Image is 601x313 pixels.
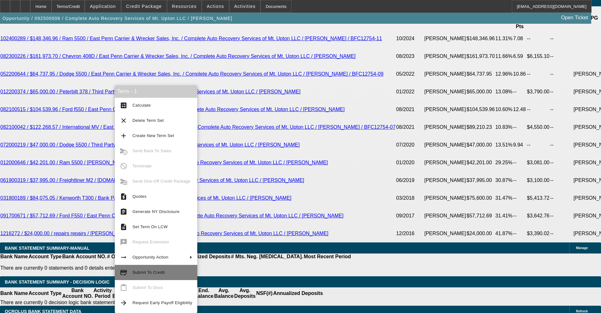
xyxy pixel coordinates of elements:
td: $64,737.95 [466,65,495,83]
th: End. Balance [194,287,214,299]
span: Calculate [132,103,151,108]
td: 31.47% [495,189,513,207]
td: $47,000.00 [466,136,495,154]
td: [PERSON_NAME] [424,207,466,225]
td: -- [527,136,550,154]
mat-icon: clear [120,117,127,124]
a: 082100515 / $104,539.96 / Ford f550 / East Penn Carrier & Wrecker Sales, Inc. / Complete Auto Rec... [0,107,345,112]
td: [PERSON_NAME] [424,189,466,207]
mat-icon: add [120,132,127,140]
td: $3,642.76 [527,207,550,225]
span: Refresh [576,310,588,313]
td: [PERSON_NAME] [424,136,466,154]
div: Term - 1 [115,85,197,98]
td: 07/2020 [396,136,424,154]
td: [PERSON_NAME] [424,101,466,118]
td: -- [550,172,573,189]
td: $24,000.00 [466,225,495,242]
td: [PERSON_NAME] [424,83,466,101]
th: Bank Account NO. [62,287,93,299]
span: Resources [172,4,197,9]
td: $89,210.23 [466,118,495,136]
td: [PERSON_NAME] [424,30,466,47]
span: Request Early Payoff Eligibility [132,300,192,305]
td: -- [550,30,573,47]
td: $5,413.72 [527,189,550,207]
td: -- [550,136,573,154]
td: 12.96% [495,65,513,83]
span: Bank Statement Summary - Decision Logic [5,279,110,285]
td: 08/2021 [396,118,424,136]
td: -- [513,83,527,101]
td: 08/2023 [396,47,424,65]
span: Generate NY Disclosure [132,209,180,214]
td: -- [550,189,573,207]
td: 12.48 [513,101,527,118]
span: Credit Package [126,4,162,9]
mat-icon: arrow_forward [120,299,127,307]
td: -- [513,207,527,225]
td: [PERSON_NAME] [424,154,466,172]
td: $3,100.00 [527,172,550,189]
td: 01/2020 [396,154,424,172]
th: Bank Account NO. [62,254,107,260]
span: Application [90,4,116,9]
th: Account Type [28,254,62,260]
a: 072000219 / $47,000.00 / Dodge 5500 / Third Party Vendor / Complete Auto Recovery Services of Mt.... [0,142,300,147]
th: Avg. Balance [214,287,234,299]
p: There are currently 0 statements and 0 details entered on this opportunity [0,265,351,271]
td: 05/2022 [396,65,424,83]
span: Quotes [132,194,146,199]
td: -- [550,101,573,118]
td: 30.87% [495,172,513,189]
td: -- [513,225,527,242]
a: 1216272 / $24,000.00 / repairs repairs / [PERSON_NAME] Truck Repair / Complete Auto Recovery Serv... [0,231,328,236]
a: 102400289 / $148,346.96 / Ram 5500 / East Penn Carrier & Wrecker Sales, Inc. / Complete Auto Reco... [0,36,382,41]
td: -- [550,207,573,225]
mat-icon: calculate [120,102,127,109]
span: Manage [576,246,588,250]
td: $65,000.00 [466,83,495,101]
td: 09/2017 [396,207,424,225]
td: -- [513,189,527,207]
td: 9.94 [513,136,527,154]
span: Submit To Credit [132,270,165,275]
mat-icon: description [120,223,127,231]
td: $3,790.00 [527,83,550,101]
th: Annualized Deposits [180,254,230,260]
td: $104,539.96 [466,101,495,118]
th: Most Recent Period [304,254,351,260]
th: Beg. Balance [112,287,132,299]
th: Annualized Deposits [273,287,323,299]
span: Opportunity / 092500006 / Complete Auto Recovery Services of Mt. Upton LLC / [PERSON_NAME] [3,16,232,21]
td: $148,346.96 [466,30,495,47]
span: Set Term On LCW [132,224,168,229]
td: -- [550,154,573,172]
span: Activities [234,4,256,9]
td: 10.83% [495,118,513,136]
mat-icon: arrow_right_alt [120,254,127,261]
td: $161,973.70 [466,47,495,65]
mat-icon: credit_score [120,269,127,276]
td: $37,995.00 [466,172,495,189]
td: -- [550,83,573,101]
td: [PERSON_NAME] [424,47,466,65]
td: $42,201.00 [466,154,495,172]
td: $57,712.69 [466,207,495,225]
td: 11.31% [495,30,513,47]
td: 11.66% [495,47,513,65]
td: 10.60% [495,101,513,118]
a: 091700671 / $57,712.69 / Ford F550 / East Penn Carrier & Wrecker Sales, Inc. / Complete Auto Reco... [0,213,344,218]
td: 13.51% [495,136,513,154]
mat-icon: request_quote [120,193,127,200]
td: 03/2018 [396,189,424,207]
td: -- [513,118,527,136]
td: 29.25% [495,154,513,172]
td: -- [550,225,573,242]
td: $4,550.00 [527,118,550,136]
button: Activities [230,0,261,12]
td: 08/2021 [396,101,424,118]
span: BANK STATEMENT SUMMARY-MANUAL [5,246,89,251]
th: Avg. Deposits [234,287,256,299]
td: -- [527,30,550,47]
